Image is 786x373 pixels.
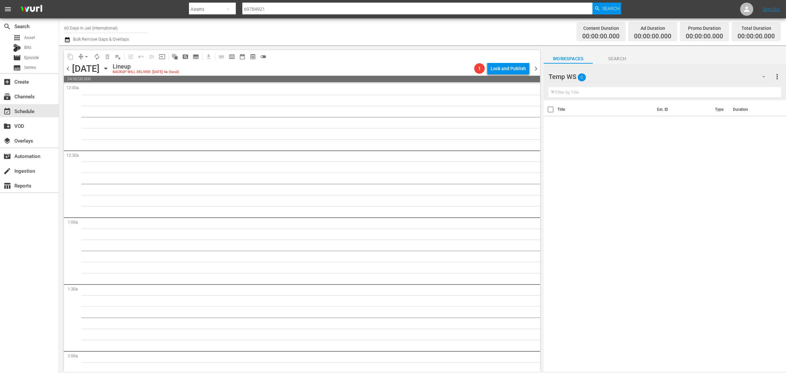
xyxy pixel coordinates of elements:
[773,69,781,85] button: more_vert
[4,5,12,13] span: menu
[532,65,540,73] span: chevron_right
[146,51,157,62] span: Fill episodes with ad slates
[78,53,84,60] span: compress
[3,78,11,86] span: Create
[191,51,201,62] span: Create Series Block
[653,100,711,119] th: Ext. ID
[239,53,246,60] span: date_range_outlined
[92,51,102,62] span: Loop Content
[64,65,72,73] span: chevron_left
[686,24,723,33] div: Promo Duration
[3,152,11,160] span: Automation
[592,3,621,14] button: Search
[113,63,179,70] div: Lineup
[3,182,11,190] span: Reports
[113,70,179,74] div: BACKUP WILL DELIVER: [DATE] 4a (local)
[260,53,267,60] span: toggle_off
[13,54,21,62] span: Episode
[3,23,11,30] span: Search
[3,137,11,145] span: Overlays
[491,63,526,74] div: Lock and Publish
[549,68,772,86] div: Temp WS
[24,44,31,51] span: Bits
[136,51,146,62] span: Revert to Primary Episode
[634,33,671,40] span: 00:00:00.000
[686,33,723,40] span: 00:00:00.000
[13,44,21,52] div: Bits
[602,3,620,14] span: Search
[13,64,21,72] span: Series
[76,51,92,62] span: Remove Gaps & Overlaps
[474,66,485,71] span: 1
[634,24,671,33] div: Ad Duration
[64,76,540,82] span: 24:00:00.000
[24,54,39,61] span: Episode
[182,53,189,60] span: pageview_outlined
[763,7,780,12] a: Sign Out
[13,34,21,42] span: Asset
[102,51,113,62] span: Select an event to delete
[24,34,35,41] span: Asset
[738,33,775,40] span: 00:00:00.000
[582,33,620,40] span: 00:00:00.000
[172,53,178,60] span: auto_awesome_motion_outlined
[729,100,768,119] th: Duration
[3,122,11,130] span: VOD
[738,24,775,33] div: Total Duration
[83,53,90,60] span: arrow_drop_down
[773,73,781,81] span: more_vert
[229,53,235,60] span: calendar_view_week_outlined
[24,64,36,71] span: Series
[593,55,642,63] span: Search
[557,100,653,119] th: Title
[227,51,237,62] span: Week Calendar View
[3,93,11,101] span: Channels
[72,37,129,42] span: Bulk Remove Gaps & Overlaps
[214,50,227,63] span: Day Calendar View
[193,53,199,60] span: subtitles_outlined
[3,108,11,115] span: Schedule
[94,53,100,60] span: autorenew_outlined
[159,53,165,60] span: input
[487,63,529,74] button: Lock and Publish
[544,55,593,63] span: Workspaces
[115,53,121,60] span: playlist_remove_outlined
[123,50,136,63] span: Customize Events
[3,167,11,175] span: Ingestion
[113,51,123,62] span: Clear Lineup
[16,2,47,17] img: ans4CAIJ8jUAAAAAAAAAAAAAAAAAAAAAAAAgQb4GAAAAAAAAAAAAAAAAAAAAAAAAJMjXAAAAAAAAAAAAAAAAAAAAAAAAgAT5G...
[250,53,256,60] span: preview_outlined
[582,24,620,33] div: Content Duration
[72,63,100,74] div: [DATE]
[711,100,729,119] th: Type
